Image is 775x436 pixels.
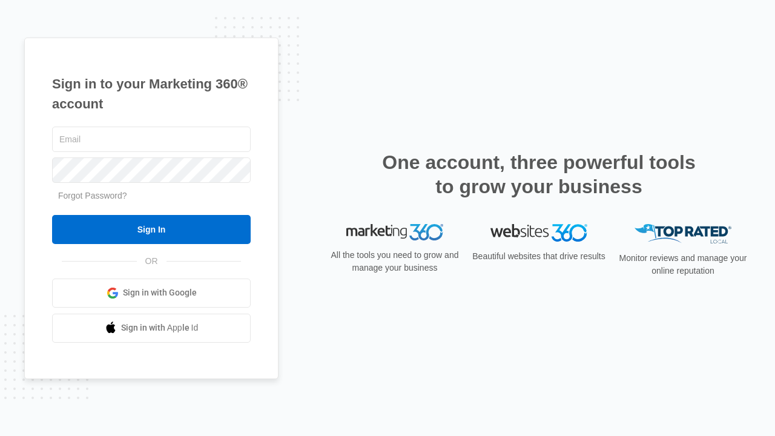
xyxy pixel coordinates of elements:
[635,224,731,244] img: Top Rated Local
[58,191,127,200] a: Forgot Password?
[52,215,251,244] input: Sign In
[471,250,607,263] p: Beautiful websites that drive results
[121,322,199,334] span: Sign in with Apple Id
[52,74,251,114] h1: Sign in to your Marketing 360® account
[52,127,251,152] input: Email
[52,279,251,308] a: Sign in with Google
[615,252,751,277] p: Monitor reviews and manage your online reputation
[123,286,197,299] span: Sign in with Google
[378,150,699,199] h2: One account, three powerful tools to grow your business
[327,249,463,274] p: All the tools you need to grow and manage your business
[137,255,167,268] span: OR
[346,224,443,241] img: Marketing 360
[52,314,251,343] a: Sign in with Apple Id
[490,224,587,242] img: Websites 360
